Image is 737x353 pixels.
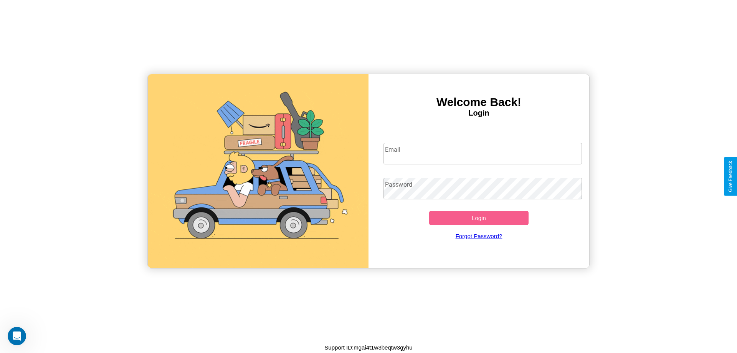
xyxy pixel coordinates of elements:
div: Give Feedback [728,161,733,192]
iframe: Intercom live chat [8,327,26,345]
h3: Welcome Back! [368,96,589,109]
a: Forgot Password? [380,225,578,247]
img: gif [148,74,368,268]
button: Login [429,211,529,225]
h4: Login [368,109,589,118]
p: Support ID: mgai4t1w3beqtw3gyhu [324,342,412,353]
